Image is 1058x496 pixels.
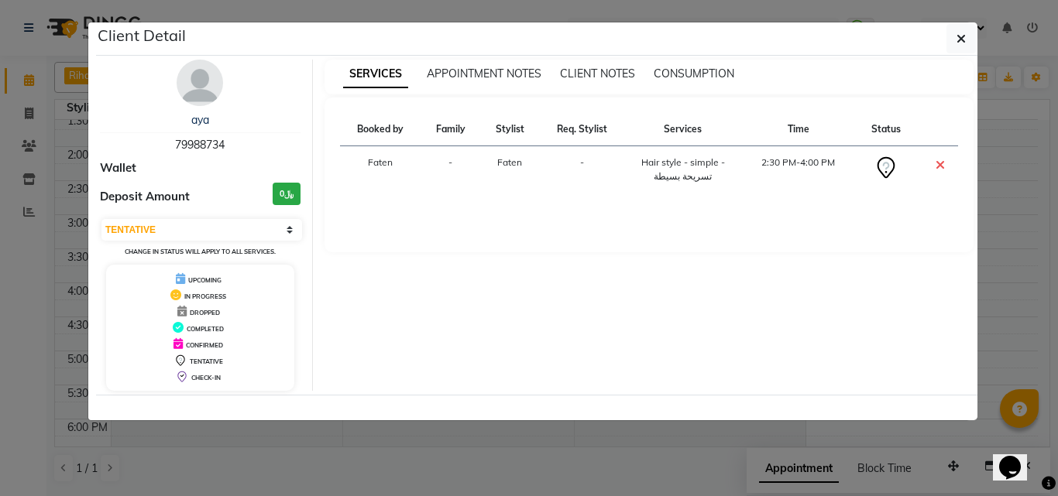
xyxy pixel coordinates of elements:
[560,67,635,80] span: CLIENT NOTES
[100,159,136,177] span: Wallet
[190,309,220,316] span: DROPPED
[497,156,522,168] span: Faten
[993,434,1043,481] iframe: chat widget
[340,113,421,146] th: Booked by
[654,67,734,80] span: CONSUMPTION
[177,60,223,106] img: avatar
[191,374,221,381] span: CHECK-IN
[539,146,625,193] td: -
[539,113,625,146] th: Req. Stylist
[184,292,226,300] span: IN PROGRESS
[191,113,209,127] a: aya
[741,146,856,193] td: 2:30 PM-4:00 PM
[340,146,421,193] td: Faten
[100,188,190,206] span: Deposit Amount
[343,60,408,88] span: SERVICES
[190,357,223,365] span: TENTATIVE
[175,138,225,152] span: 79988734
[421,146,480,193] td: -
[125,248,276,255] small: Change in status will apply to all services.
[186,341,223,349] span: CONFIRMED
[188,276,222,284] span: UPCOMING
[480,113,539,146] th: Stylist
[98,24,186,47] h5: Client Detail
[273,183,301,205] h3: ﷼0
[856,113,915,146] th: Status
[741,113,856,146] th: Time
[634,156,731,183] div: Hair style - simple - تسريحة بسيطة
[187,325,224,333] span: COMPLETED
[421,113,480,146] th: Family
[625,113,740,146] th: Services
[427,67,541,80] span: APPOINTMENT NOTES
